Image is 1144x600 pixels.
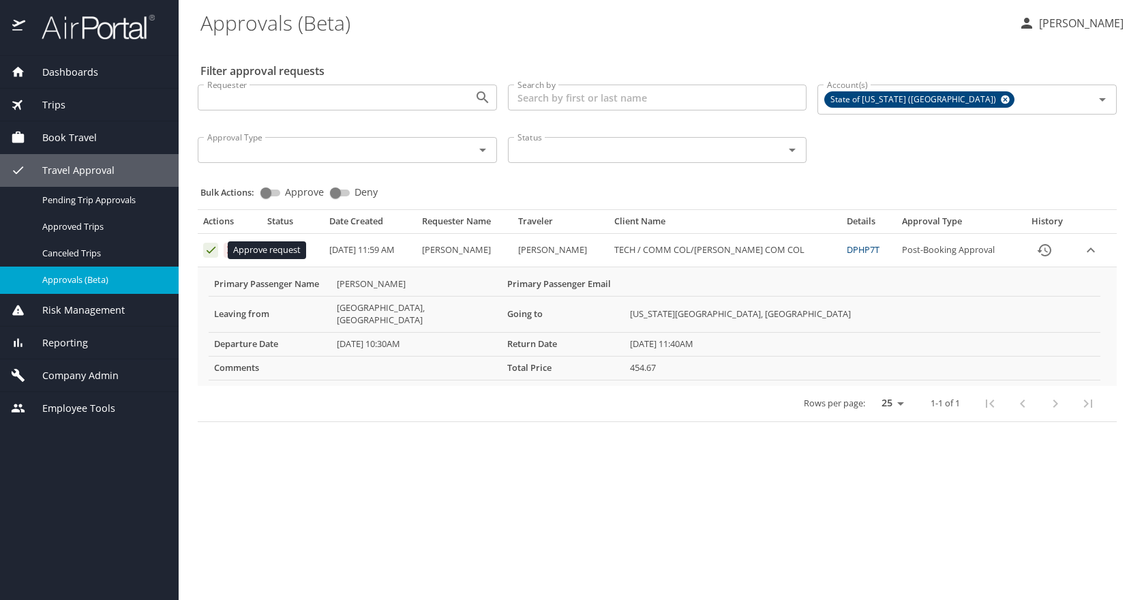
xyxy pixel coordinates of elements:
th: Date Created [324,215,416,233]
span: Dashboards [25,65,98,80]
span: Deny [355,187,378,197]
td: TECH / COMM COL/[PERSON_NAME] COM COL [609,234,842,267]
td: [PERSON_NAME] [417,234,513,267]
p: [PERSON_NAME] [1035,15,1124,31]
td: [GEOGRAPHIC_DATA], [GEOGRAPHIC_DATA] [331,296,502,332]
span: Employee Tools [25,401,115,416]
img: icon-airportal.png [12,14,27,40]
td: Post-Booking Approval [897,234,1019,267]
p: Bulk Actions: [200,186,265,198]
button: Open [783,140,802,160]
span: Approvals (Beta) [42,273,162,286]
td: [PERSON_NAME] [331,273,502,296]
span: State of [US_STATE] ([GEOGRAPHIC_DATA]) [825,93,1004,107]
td: [DATE] 10:30AM [331,332,502,356]
span: Company Admin [25,368,119,383]
th: History [1020,215,1075,233]
th: Primary Passenger Name [209,273,331,296]
button: Open [1093,90,1112,109]
td: [US_STATE][GEOGRAPHIC_DATA], [GEOGRAPHIC_DATA] [624,296,1100,332]
a: DPHP7T [847,243,879,256]
th: Departure Date [209,332,331,356]
td: [DATE] 11:59 AM [324,234,416,267]
span: Book Travel [25,130,97,145]
th: Status [262,215,324,233]
table: Approval table [198,215,1117,421]
span: Pending Trip Approvals [42,194,162,207]
div: State of [US_STATE] ([GEOGRAPHIC_DATA]) [824,91,1014,108]
table: More info for approvals [209,273,1100,380]
button: Open [473,140,492,160]
th: Client Name [609,215,842,233]
h1: Approvals (Beta) [200,1,1008,44]
button: History [1028,234,1061,267]
td: [PERSON_NAME] [513,234,609,267]
span: Travel Approval [25,163,115,178]
th: Approval Type [897,215,1019,233]
span: Trips [25,97,65,112]
span: Canceled Trips [42,247,162,260]
button: Deny request [224,243,239,258]
h2: Filter approval requests [200,60,325,82]
th: Going to [502,296,624,332]
button: expand row [1081,240,1101,260]
span: Risk Management [25,303,125,318]
th: Actions [198,215,262,233]
span: Reporting [25,335,88,350]
input: Search by first or last name [508,85,807,110]
th: Comments [209,356,331,380]
button: [PERSON_NAME] [1013,11,1129,35]
select: rows per page [871,393,909,413]
p: Rows per page: [804,399,865,408]
th: Primary Passenger Email [502,273,624,296]
button: Open [473,88,492,107]
th: Return Date [502,332,624,356]
p: 1-1 of 1 [931,399,960,408]
td: Pending [262,234,324,267]
th: Leaving from [209,296,331,332]
th: Total Price [502,356,624,380]
th: Requester Name [417,215,513,233]
span: Approve [285,187,324,197]
th: Details [841,215,897,233]
th: Traveler [513,215,609,233]
td: 454.67 [624,356,1100,380]
img: airportal-logo.png [27,14,155,40]
span: Approved Trips [42,220,162,233]
td: [DATE] 11:40AM [624,332,1100,356]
